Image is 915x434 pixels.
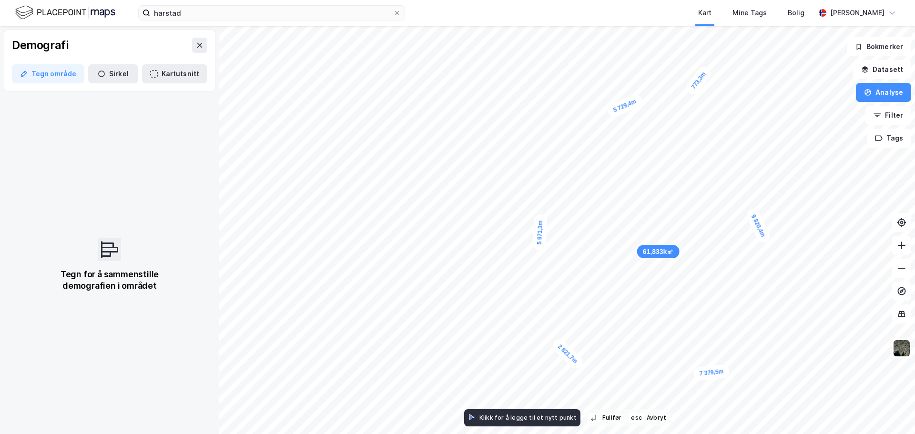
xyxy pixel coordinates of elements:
button: Tegn område [12,64,84,83]
div: Mine Tags [732,7,767,19]
button: Bokmerker [847,37,911,56]
div: Demografi [12,38,68,53]
div: [PERSON_NAME] [830,7,884,19]
div: Tegn for å sammenstille demografien i området [49,269,171,292]
button: Sirkel [88,64,138,83]
div: Map marker [532,214,547,251]
img: 9k= [893,339,911,357]
button: Analyse [856,83,911,102]
button: Tags [867,129,911,148]
img: logo.f888ab2527a4732fd821a326f86c7f29.svg [15,4,115,21]
button: Datasett [853,60,911,79]
input: Søk på adresse, matrikkel, gårdeiere, leietakere eller personer [150,6,393,20]
div: Map marker [637,245,680,258]
div: Map marker [693,364,730,381]
div: Kart [698,7,712,19]
div: Map marker [606,92,644,119]
div: Bolig [788,7,804,19]
button: Filter [865,106,911,125]
button: Kartutsnitt [142,64,207,83]
div: Kontrollprogram for chat [867,388,915,434]
iframe: Chat Widget [867,388,915,434]
div: Map marker [744,207,772,244]
div: Map marker [550,337,585,371]
div: Map marker [684,64,713,97]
